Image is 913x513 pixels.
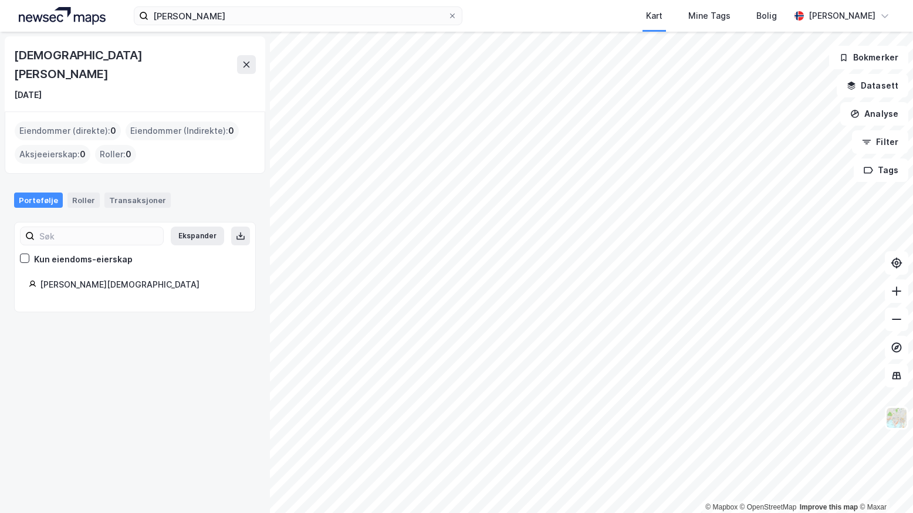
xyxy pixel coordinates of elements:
div: Eiendommer (Indirekte) : [126,122,239,140]
input: Søk på adresse, matrikkel, gårdeiere, leietakere eller personer [148,7,448,25]
div: [PERSON_NAME][DEMOGRAPHIC_DATA] [40,278,241,292]
div: Portefølje [14,193,63,208]
div: Bolig [756,9,777,23]
a: Mapbox [705,503,738,511]
div: [PERSON_NAME] [809,9,875,23]
button: Analyse [840,102,908,126]
button: Bokmerker [829,46,908,69]
a: OpenStreetMap [740,503,797,511]
div: Transaksjoner [104,193,171,208]
button: Ekspander [171,227,224,245]
iframe: Chat Widget [854,457,913,513]
input: Søk [35,227,163,245]
button: Filter [852,130,908,154]
a: Improve this map [800,503,858,511]
span: 0 [110,124,116,138]
div: Kart [646,9,662,23]
span: 0 [126,147,131,161]
div: Kun eiendoms-eierskap [34,252,133,266]
div: Roller : [95,145,136,164]
span: 0 [80,147,86,161]
div: Aksjeeierskap : [15,145,90,164]
img: logo.a4113a55bc3d86da70a041830d287a7e.svg [19,7,106,25]
div: Eiendommer (direkte) : [15,122,121,140]
span: 0 [228,124,234,138]
div: Mine Tags [688,9,731,23]
button: Tags [854,158,908,182]
div: Roller [67,193,100,208]
div: [DATE] [14,88,42,102]
button: Datasett [837,74,908,97]
img: Z [885,407,908,429]
div: [DEMOGRAPHIC_DATA][PERSON_NAME] [14,46,237,83]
